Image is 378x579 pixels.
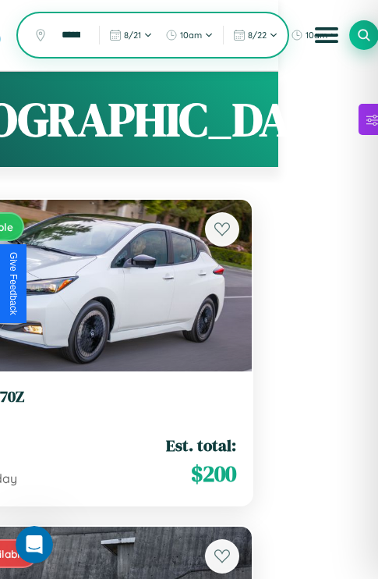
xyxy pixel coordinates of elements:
[286,26,344,44] button: 10am
[8,252,19,315] div: Give Feedback
[305,13,348,57] button: Open menu
[161,26,218,44] button: 10am
[228,26,283,44] button: 8/22
[104,26,157,44] button: 8/21
[248,30,267,41] span: 8 / 22
[124,30,141,41] span: 8 / 21
[16,526,53,563] iframe: Intercom live chat
[191,458,236,489] span: $ 200
[180,30,202,41] span: 10am
[166,434,236,456] span: Est. total:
